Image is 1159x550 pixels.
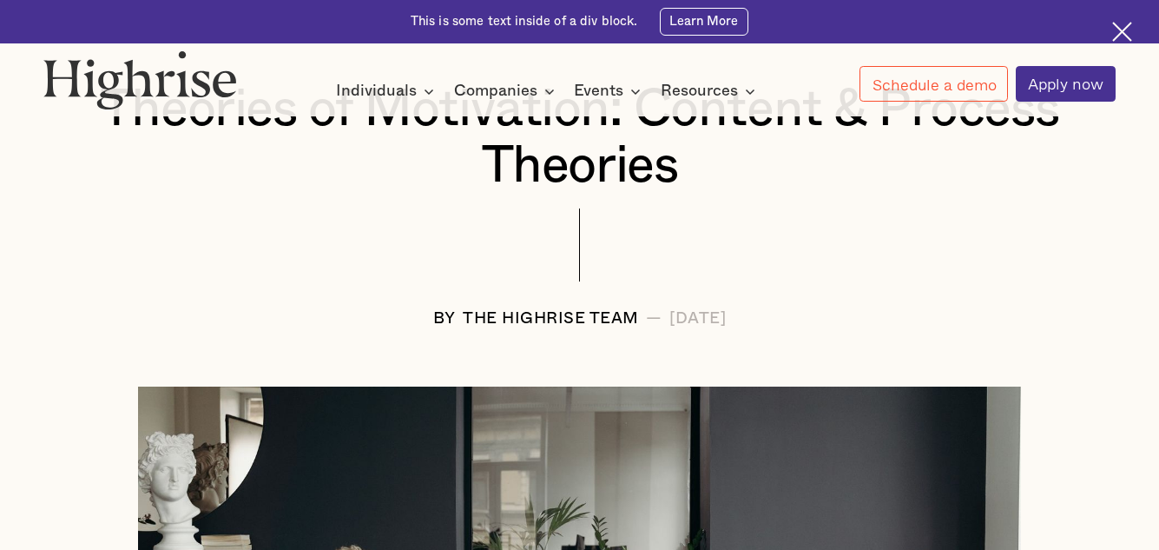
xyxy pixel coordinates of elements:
a: Schedule a demo [859,66,1008,102]
a: Apply now [1016,66,1116,102]
div: The Highrise Team [463,310,639,328]
div: [DATE] [669,310,726,328]
img: Cross icon [1112,22,1132,42]
div: Individuals [336,81,439,102]
div: Resources [661,81,738,102]
div: Events [574,81,623,102]
div: Individuals [336,81,417,102]
div: Companies [454,81,537,102]
h1: Theories of Motivation: Content & Process Theories [88,82,1070,195]
a: Learn More [660,8,749,36]
div: Events [574,81,646,102]
div: — [646,310,662,328]
div: BY [433,310,456,328]
img: Highrise logo [43,50,237,109]
div: Companies [454,81,560,102]
div: This is some text inside of a div block. [411,13,638,30]
div: Resources [661,81,761,102]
